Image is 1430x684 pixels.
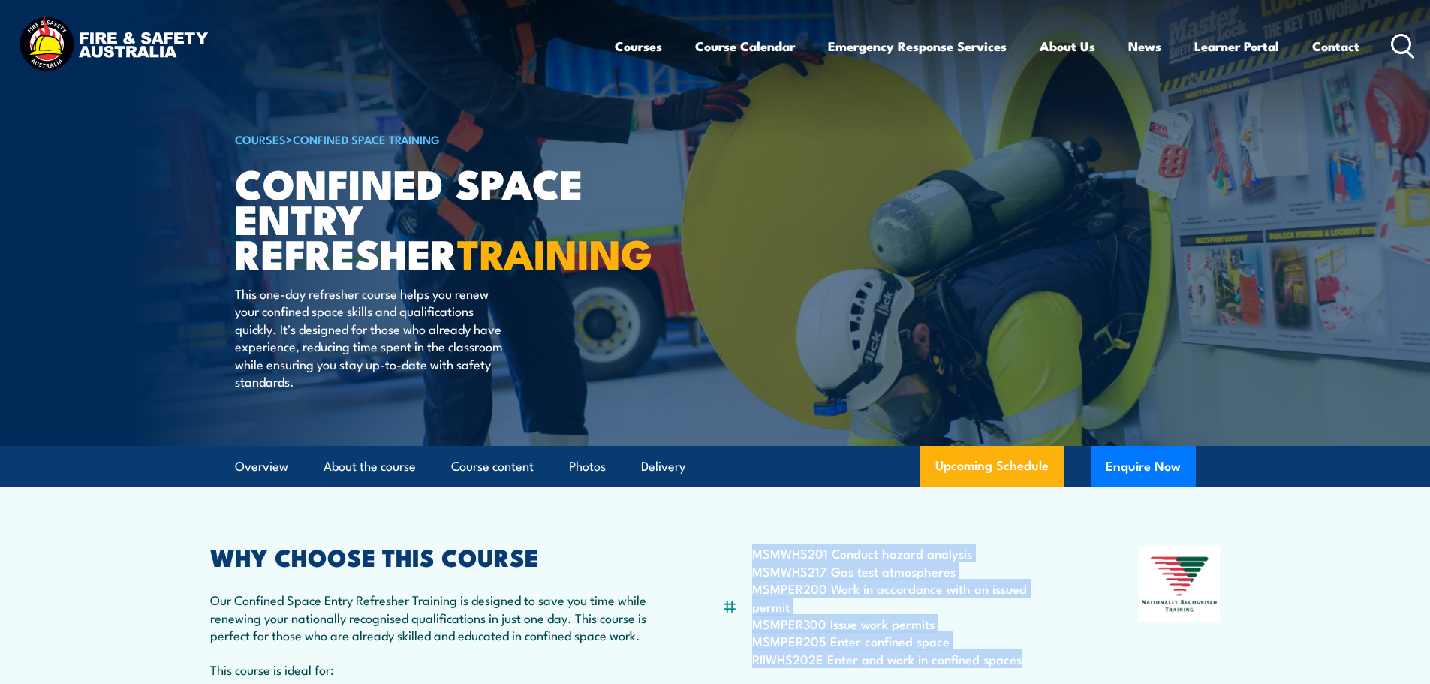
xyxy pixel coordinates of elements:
strong: TRAINING [457,221,652,283]
button: Enquire Now [1091,446,1196,487]
li: MSMPER200 Work in accordance with an issued permit [752,580,1067,615]
li: MSMPER205 Enter confined space [752,632,1067,649]
li: MSMWHS201 Conduct hazard analysis [752,544,1067,562]
a: Delivery [641,447,685,487]
h2: WHY CHOOSE THIS COURSE [210,546,649,567]
a: Overview [235,447,288,487]
p: This course is ideal for: [210,661,649,678]
img: Nationally Recognised Training logo. [1139,546,1221,622]
a: Emergency Response Services [828,26,1007,66]
a: Course Calendar [695,26,795,66]
li: MSMWHS217 Gas test atmospheres [752,562,1067,580]
a: About the course [324,447,416,487]
a: Upcoming Schedule [920,446,1064,487]
a: Course content [451,447,534,487]
a: Learner Portal [1194,26,1279,66]
h1: Confined Space Entry Refresher [235,165,606,270]
a: Confined Space Training [293,131,440,147]
h6: > [235,130,606,148]
p: This one-day refresher course helps you renew your confined space skills and qualifications quick... [235,285,509,390]
p: Our Confined Space Entry Refresher Training is designed to save you time while renewing your nati... [210,591,649,643]
li: RIIWHS202E Enter and work in confined spaces [752,650,1067,667]
a: Photos [569,447,606,487]
a: About Us [1040,26,1095,66]
li: MSMPER300 Issue work permits [752,615,1067,632]
a: News [1128,26,1161,66]
a: Contact [1312,26,1359,66]
a: COURSES [235,131,286,147]
a: Courses [615,26,662,66]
